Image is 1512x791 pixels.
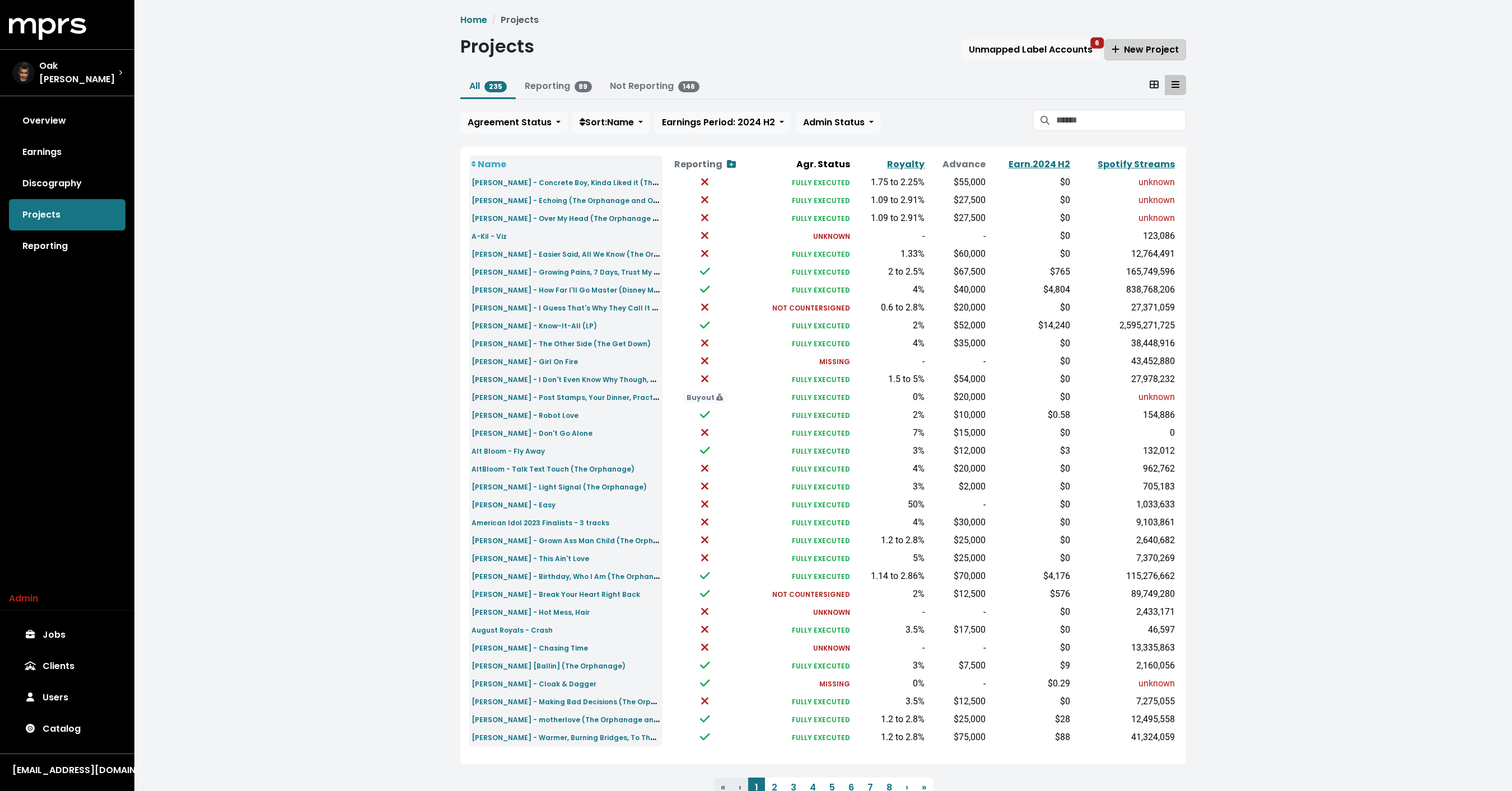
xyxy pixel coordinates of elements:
td: 50% [852,496,927,514]
td: 1.2 to 2.8% [852,710,927,728]
span: 235 [484,81,507,92]
td: $765 [988,263,1072,281]
span: Admin Status [803,116,865,129]
a: [PERSON_NAME] - Concrete Boy, Kinda Liked it (The Orphanage and Oak) [472,176,736,189]
a: [PERSON_NAME] - Birthday, Who I Am (The Orphanage and Oak) [472,569,704,582]
td: 3% [852,478,927,496]
small: FULLY EXECUTED [792,500,850,510]
button: Sort:Name [572,112,650,133]
a: Royalty [887,158,925,171]
a: Home [460,13,487,26]
a: Not Reporting146 [610,79,699,92]
td: $576 [988,585,1072,603]
a: [PERSON_NAME] - Cloak & Dagger [472,677,596,690]
small: [PERSON_NAME] - Don't Go Alone [472,429,592,438]
span: Agreement Status [468,116,552,129]
svg: Table View [1172,80,1179,89]
td: - [927,639,988,657]
a: [PERSON_NAME] - motherlove (The Orphanage and Oak) [472,713,678,726]
span: unknown [1138,177,1175,187]
td: $0 [988,514,1072,531]
td: $0 [988,424,1072,442]
td: $9 [988,657,1072,675]
a: [PERSON_NAME] [Ballin] (The Orphanage) [472,659,626,672]
small: FULLY EXECUTED [792,715,850,724]
td: $0 [988,352,1072,370]
td: 4% [852,514,927,531]
a: Reporting [9,230,125,262]
td: 2% [852,585,927,603]
td: $0 [988,621,1072,639]
small: FULLY EXECUTED [792,482,850,492]
button: Earnings Period: 2024 H2 [655,112,791,133]
td: $0 [988,531,1072,549]
span: Unmapped Label Accounts [969,43,1093,56]
td: - [852,227,927,245]
td: 1.75 to 2.25% [852,173,927,191]
small: [PERSON_NAME] - I Don't Even Know Why Though, Coming To My Senses (The Orphanage and Oak) [472,373,826,385]
td: 154,886 [1072,406,1177,424]
a: Users [9,682,125,713]
a: [PERSON_NAME] - This Ain't Love [472,552,589,564]
small: FULLY EXECUTED [792,554,850,563]
small: FULLY EXECUTED [792,249,850,259]
td: $0 [988,496,1072,514]
td: - [927,603,988,621]
li: Projects [487,13,539,27]
button: New Project [1104,39,1186,60]
span: $67,500 [954,266,986,277]
small: [PERSON_NAME] - Robot Love [472,411,578,420]
td: 3% [852,657,927,675]
td: 1.2 to 2.8% [852,728,927,746]
span: $12,500 [954,588,986,599]
small: MISSING [819,679,850,689]
td: 7,370,269 [1072,549,1177,567]
div: [EMAIL_ADDRESS][DOMAIN_NAME] [12,764,122,777]
a: AltBloom - Talk Text Touch (The Orphanage) [472,462,634,475]
td: 2,160,056 [1072,657,1177,675]
td: 7% [852,424,927,442]
td: $4,176 [988,567,1072,585]
td: $28 [988,710,1072,728]
a: [PERSON_NAME] - The Other Side (The Get Down) [472,337,651,350]
td: $0 [988,299,1072,317]
a: [PERSON_NAME] - Know-It-All (LP) [472,319,597,332]
td: 1,033,633 [1072,496,1177,514]
small: Alt Bloom - Fly Away [472,446,545,456]
a: Clients [9,651,125,682]
th: Reporting [662,156,747,173]
a: [PERSON_NAME] - Making Bad Decisions (The Orphanage) [472,695,683,708]
small: [PERSON_NAME] - Chasing Time [472,643,588,653]
small: NOT COUNTERSIGNED [772,590,850,599]
td: 1.33% [852,245,927,263]
span: $15,000 [954,427,986,438]
small: [PERSON_NAME] - Warmer, Burning Bridges, To The Grave (The Orphanage and Oak) [472,731,777,743]
td: $4,804 [988,281,1072,299]
td: $0 [988,209,1072,227]
span: $25,000 [954,553,986,563]
span: $17,500 [954,624,986,635]
td: 38,448,916 [1072,335,1177,352]
small: [PERSON_NAME] - I Guess That's Why They Call It The Blues [[PERSON_NAME] Tribute] (The Orphanage ... [472,301,881,314]
small: FULLY EXECUTED [792,411,850,420]
a: Catalog [9,713,125,745]
td: 962,762 [1072,460,1177,478]
a: American Idol 2023 Finalists - 3 tracks [472,516,609,529]
td: 4% [852,460,927,478]
span: unknown [1138,392,1175,402]
a: [PERSON_NAME] - Don't Go Alone [472,426,592,439]
small: August Royals - Crash [472,625,553,635]
td: 1.09 to 2.91% [852,209,927,227]
small: [PERSON_NAME] - Echoing (The Orphanage and Oak) [472,194,665,206]
small: FULLY EXECUTED [792,697,850,707]
td: 12,764,491 [1072,245,1177,263]
span: unknown [1138,195,1175,205]
span: $54,000 [954,374,986,384]
td: 4% [852,281,927,299]
span: $12,000 [954,445,986,456]
button: [EMAIL_ADDRESS][DOMAIN_NAME] [9,763,125,778]
small: FULLY EXECUTED [792,661,850,671]
small: [PERSON_NAME] - Hot Mess, Hair [472,608,590,617]
td: 838,768,206 [1072,281,1177,299]
td: $0 [988,173,1072,191]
